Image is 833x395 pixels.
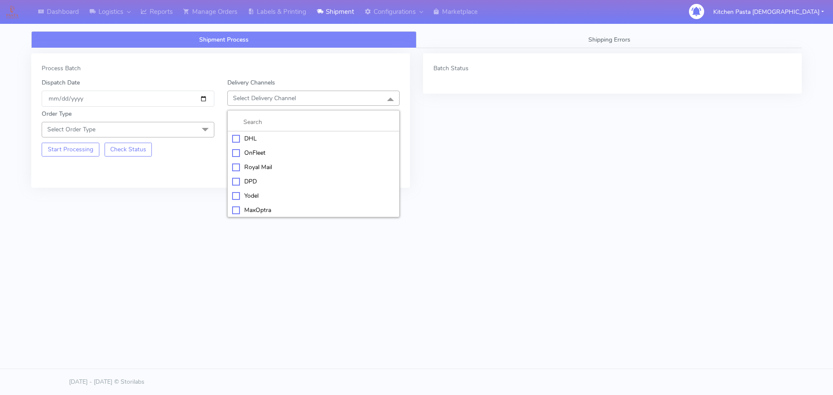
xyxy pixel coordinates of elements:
label: Delivery Channels [227,78,275,87]
div: DHL [232,134,395,143]
span: Select Delivery Channel [233,94,296,102]
div: Process Batch [42,64,400,73]
ul: Tabs [31,31,802,48]
div: DPD [232,177,395,186]
div: OnFleet [232,148,395,157]
div: Batch Status [433,64,791,73]
button: Check Status [105,143,152,157]
span: Select Order Type [47,125,95,134]
button: Kitchen Pasta [DEMOGRAPHIC_DATA] [707,3,830,21]
span: Shipment Process [199,36,249,44]
button: Start Processing [42,143,99,157]
span: Shipping Errors [588,36,630,44]
div: Royal Mail [232,163,395,172]
input: multiselect-search [232,118,395,127]
label: Dispatch Date [42,78,80,87]
label: Order Type [42,109,72,118]
div: MaxOptra [232,206,395,215]
div: Yodel [232,191,395,200]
